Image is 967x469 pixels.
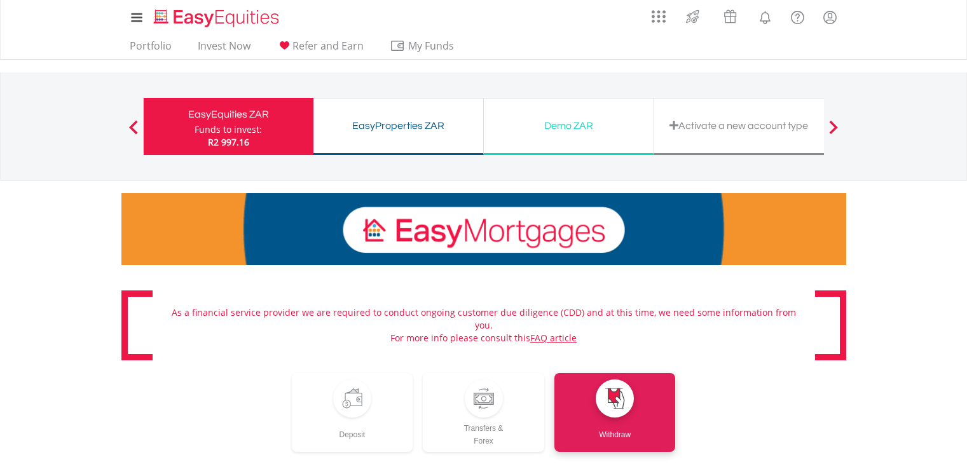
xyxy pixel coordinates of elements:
a: Refer and Earn [271,39,369,59]
a: AppsGrid [643,3,674,24]
a: My Profile [814,3,846,31]
div: EasyEquities ZAR [151,105,306,123]
img: thrive-v2.svg [682,6,703,27]
span: Refer and Earn [292,39,364,53]
img: grid-menu-icon.svg [652,10,666,24]
div: Withdraw [554,418,676,441]
div: Transfers & Forex [423,418,544,447]
a: Transfers &Forex [423,373,544,452]
div: EasyProperties ZAR [321,117,476,135]
a: Withdraw [554,373,676,452]
a: Vouchers [711,3,749,27]
img: EasyEquities_Logo.png [151,8,284,29]
a: Home page [149,3,284,29]
span: My Funds [390,37,473,54]
a: FAQ article [530,332,577,344]
span: R2 997.16 [208,136,249,148]
a: Deposit [292,373,413,452]
a: FAQ's and Support [781,3,814,29]
div: Demo ZAR [491,117,646,135]
span: As a financial service provider we are required to conduct ongoing customer due diligence (CDD) a... [172,306,796,344]
a: Notifications [749,3,781,29]
div: Activate a new account type [662,117,816,135]
img: vouchers-v2.svg [720,6,741,27]
img: EasyMortage Promotion Banner [121,193,846,265]
div: Funds to invest: [195,123,262,136]
div: Deposit [292,418,413,441]
a: Portfolio [125,39,177,59]
a: Invest Now [193,39,256,59]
